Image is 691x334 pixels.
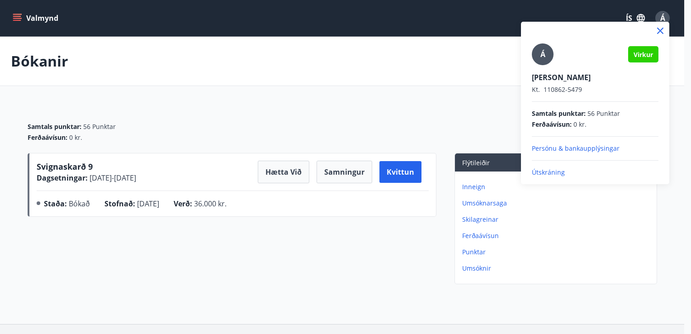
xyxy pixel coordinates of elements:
span: Ferðaávísun : [532,120,572,129]
span: Á [540,49,545,59]
p: Útskráning [532,168,658,177]
p: 110862-5479 [532,85,658,94]
span: Kt. [532,85,540,94]
span: 56 Punktar [587,109,620,118]
span: Virkur [634,50,653,59]
p: Persónu & bankaupplýsingar [532,144,658,153]
p: [PERSON_NAME] [532,72,658,82]
span: Samtals punktar : [532,109,586,118]
span: 0 kr. [573,120,587,129]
